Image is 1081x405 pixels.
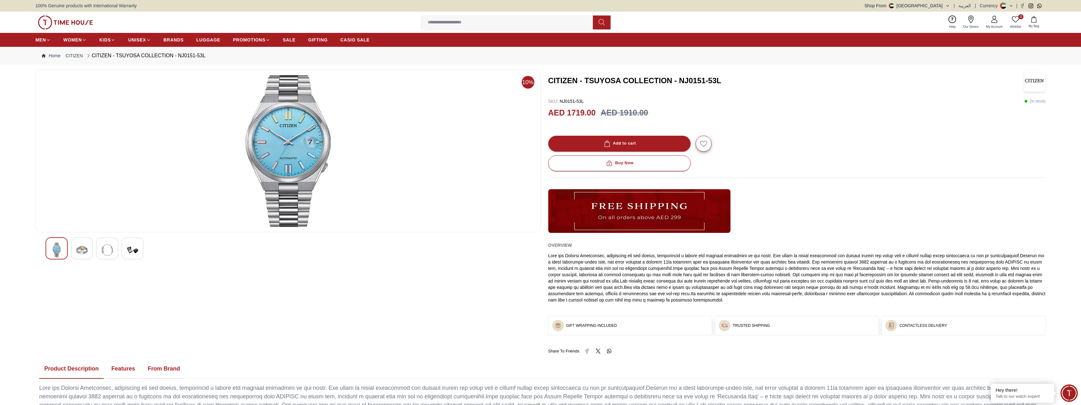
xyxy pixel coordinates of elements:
img: United Arab Emirates [889,3,894,8]
img: ... [721,322,728,329]
div: Add to cart [603,140,636,147]
button: Product Description [39,359,104,379]
span: 10% [522,76,534,89]
p: NJ0151-53L [548,98,584,104]
img: ... [38,16,93,29]
div: Chat Widget [1060,384,1078,402]
button: From Brand [143,359,185,379]
a: MEN [35,34,51,46]
button: My Bag [1025,15,1043,30]
span: 0 [1018,14,1023,19]
a: BRANDS [164,34,184,46]
div: Buy Now [605,159,633,167]
span: Share To Friends [548,348,580,354]
span: WOMEN [63,37,82,43]
a: GIFTING [308,34,328,46]
a: Instagram [1028,3,1033,8]
span: KIDS [99,37,111,43]
h2: AED 1719.00 [548,107,596,119]
a: CITIZEN [65,53,83,59]
h3: AED 1910.00 [601,107,648,119]
span: Our Stores [961,24,981,29]
h3: TRUSTED SHIPPING [733,323,770,328]
a: Home [42,53,60,59]
h3: CITIZEN - TSUYOSA COLLECTION - NJ0151-53L [548,76,1004,86]
p: ( In stock ) [1024,98,1046,104]
div: Currency [980,3,1000,9]
div: Lore ips Dolorsi Ametconsec, adipiscing eli sed doeius, temporincid u labore etd magnaal enimadmi... [548,252,1046,303]
h3: CONTACTLESS DELIVERY [899,323,947,328]
a: WOMEN [63,34,87,46]
img: ... [555,322,561,329]
a: Our Stores [960,14,982,30]
button: Shop From[GEOGRAPHIC_DATA] [865,3,950,9]
a: PROMOTIONS [233,34,270,46]
div: Hey there! [996,387,1049,393]
span: Help [947,24,958,29]
span: | [975,3,976,9]
a: SALE [283,34,295,46]
span: LUGGAGE [196,37,221,43]
a: Help [945,14,960,30]
span: SALE [283,37,295,43]
h3: GIFT WRAPPING INCLUDED [566,323,617,328]
a: 0Wishlist [1006,14,1025,30]
a: KIDS [99,34,115,46]
img: CITIZEN - TSUYOSA COLLECTION - NJ0151-53L [127,243,138,257]
img: CITIZEN - TSUYOSA COLLECTION - NJ0151-53L [41,75,535,227]
span: MEN [35,37,46,43]
button: Buy Now [548,155,691,171]
img: CITIZEN - TSUYOSA COLLECTION - NJ0151-53L [76,243,88,257]
span: GIFTING [308,37,328,43]
span: UNISEX [128,37,146,43]
a: CASIO SALE [340,34,370,46]
button: Add to cart [548,136,691,152]
img: ... [888,322,894,329]
img: ... [548,189,730,233]
a: LUGGAGE [196,34,221,46]
span: | [954,3,955,9]
span: My Bag [1026,24,1042,28]
span: Wishlist [1008,24,1023,29]
nav: Breadcrumb [35,47,1046,65]
span: SKU : [548,99,559,104]
img: CITIZEN - TSUYOSA COLLECTION - NJ0151-53L [51,243,62,257]
a: Whatsapp [1037,3,1042,8]
img: CITIZEN - TSUYOSA COLLECTION - NJ0151-53L [1023,70,1046,92]
span: My Account [984,24,1005,29]
span: | [1016,3,1017,9]
span: PROMOTIONS [233,37,265,43]
span: BRANDS [164,37,184,43]
span: 100% Genuine products with International Warranty [35,3,137,9]
img: CITIZEN - TSUYOSA COLLECTION - NJ0151-53L [102,243,113,257]
p: Talk to our watch expert! [996,394,1049,399]
div: CITIZEN - TSUYOSA COLLECTION - NJ0151-53L [85,52,206,59]
h2: Overview [548,240,572,250]
button: العربية [959,3,971,9]
button: Features [106,359,140,379]
span: CASIO SALE [340,37,370,43]
a: UNISEX [128,34,151,46]
a: Facebook [1020,3,1025,8]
